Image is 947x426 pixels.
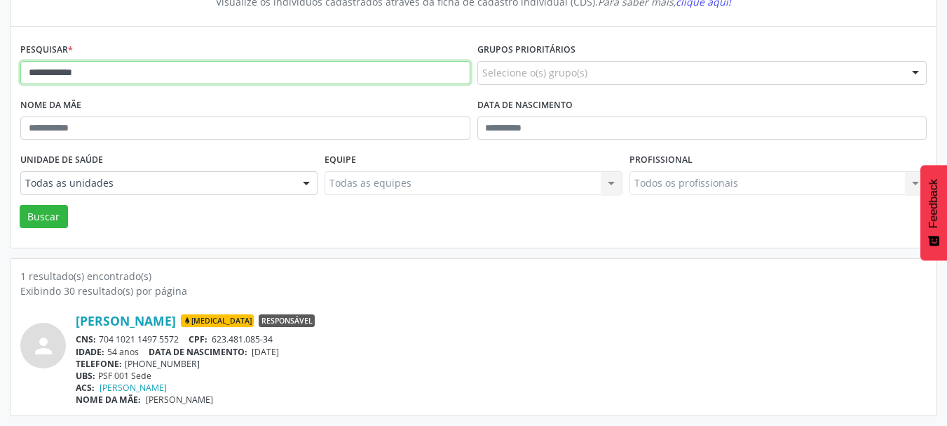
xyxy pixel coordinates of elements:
span: CPF: [189,333,207,345]
label: Profissional [629,149,693,171]
a: [PERSON_NAME] [100,382,167,394]
span: [MEDICAL_DATA] [181,314,254,327]
label: Unidade de saúde [20,149,103,171]
span: DATA DE NASCIMENTO: [149,346,247,358]
span: 623.481.085-34 [212,333,273,345]
span: CNS: [76,333,96,345]
div: 704 1021 1497 5572 [76,333,927,345]
button: Buscar [20,205,68,229]
span: Responsável [259,314,315,327]
span: Todas as unidades [25,176,289,190]
label: Data de nascimento [477,95,573,117]
span: UBS: [76,370,95,382]
span: NOME DA MÃE: [76,394,141,406]
label: Grupos prioritários [477,39,575,61]
div: PSF 001 Sede [76,370,927,382]
div: Exibindo 30 resultado(s) por página [20,284,927,298]
span: [PERSON_NAME] [146,394,213,406]
span: [DATE] [252,346,279,358]
i: person [31,333,56,359]
label: Nome da mãe [20,95,81,117]
span: IDADE: [76,346,104,358]
div: 1 resultado(s) encontrado(s) [20,269,927,284]
div: 54 anos [76,346,927,358]
span: ACS: [76,382,95,394]
span: Selecione o(s) grupo(s) [482,65,587,80]
label: Pesquisar [20,39,73,61]
label: Equipe [325,149,356,171]
button: Feedback - Mostrar pesquisa [920,165,947,260]
div: [PHONE_NUMBER] [76,358,927,370]
span: TELEFONE: [76,358,122,370]
span: Feedback [927,179,940,228]
a: [PERSON_NAME] [76,313,176,328]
